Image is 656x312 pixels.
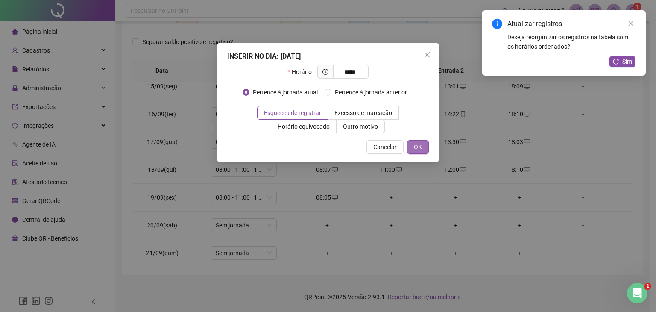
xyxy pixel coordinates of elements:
[366,140,404,154] button: Cancelar
[414,142,422,152] span: OK
[287,65,317,79] label: Horário
[622,57,632,66] span: Sim
[609,56,635,67] button: Sim
[264,109,321,116] span: Esqueceu de registrar
[322,69,328,75] span: clock-circle
[507,32,635,51] div: Deseja reorganizar os registros na tabela com os horários ordenados?
[424,51,430,58] span: close
[334,109,392,116] span: Excesso de marcação
[331,88,410,97] span: Pertence à jornada anterior
[492,19,502,29] span: info-circle
[507,19,635,29] div: Atualizar registros
[249,88,321,97] span: Pertence à jornada atual
[343,123,378,130] span: Outro motivo
[628,21,634,26] span: close
[626,19,635,28] a: Close
[420,48,434,62] button: Close
[644,283,651,290] span: 1
[227,51,429,62] div: INSERIR NO DIA : [DATE]
[278,123,330,130] span: Horário equivocado
[627,283,647,303] iframe: Intercom live chat
[613,59,619,65] span: reload
[373,142,397,152] span: Cancelar
[407,140,429,154] button: OK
